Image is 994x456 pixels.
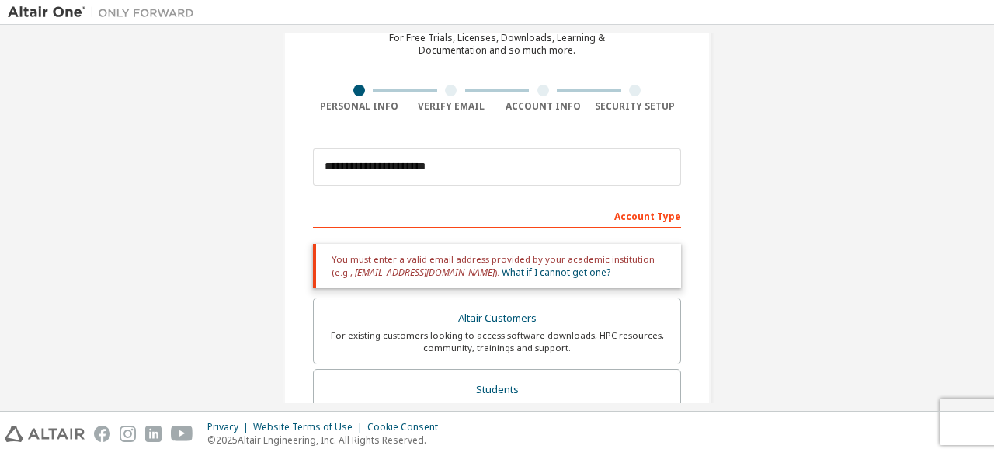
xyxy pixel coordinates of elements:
[207,421,253,433] div: Privacy
[207,433,447,447] p: © 2025 Altair Engineering, Inc. All Rights Reserved.
[94,426,110,442] img: facebook.svg
[171,426,193,442] img: youtube.svg
[5,426,85,442] img: altair_logo.svg
[323,379,671,401] div: Students
[313,203,681,228] div: Account Type
[253,421,367,433] div: Website Terms of Use
[145,426,162,442] img: linkedin.svg
[502,266,610,279] a: What if I cannot get one?
[323,329,671,354] div: For existing customers looking to access software downloads, HPC resources, community, trainings ...
[313,100,405,113] div: Personal Info
[389,32,605,57] div: For Free Trials, Licenses, Downloads, Learning & Documentation and so much more.
[120,426,136,442] img: instagram.svg
[313,244,681,288] div: You must enter a valid email address provided by your academic institution (e.g., ).
[405,100,498,113] div: Verify Email
[355,266,495,279] span: [EMAIL_ADDRESS][DOMAIN_NAME]
[323,400,671,425] div: For currently enrolled students looking to access the free Altair Student Edition bundle and all ...
[497,100,589,113] div: Account Info
[8,5,202,20] img: Altair One
[323,308,671,329] div: Altair Customers
[589,100,682,113] div: Security Setup
[367,421,447,433] div: Cookie Consent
